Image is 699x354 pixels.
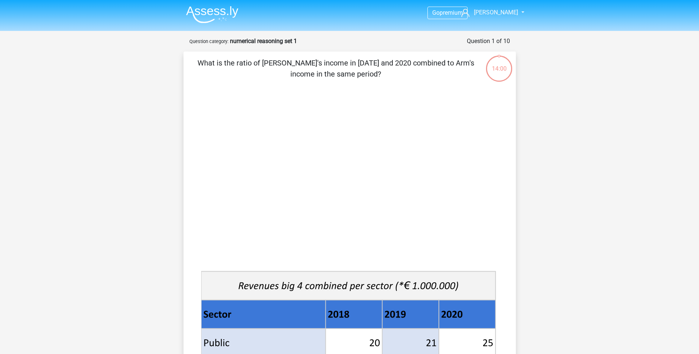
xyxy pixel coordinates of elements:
[485,55,513,73] div: 14:00
[428,8,467,18] a: Gopremium
[440,9,463,16] span: premium
[474,9,518,16] span: [PERSON_NAME]
[432,9,440,16] span: Go
[195,57,476,79] p: What is the ratio of [PERSON_NAME]'s income in [DATE] and 2020 combined to Arm's income in the sa...
[189,39,228,44] small: Question category:
[230,38,297,45] strong: numerical reasoning set 1
[467,37,510,46] div: Question 1 of 10
[458,8,519,17] a: [PERSON_NAME]
[186,6,238,23] img: Assessly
